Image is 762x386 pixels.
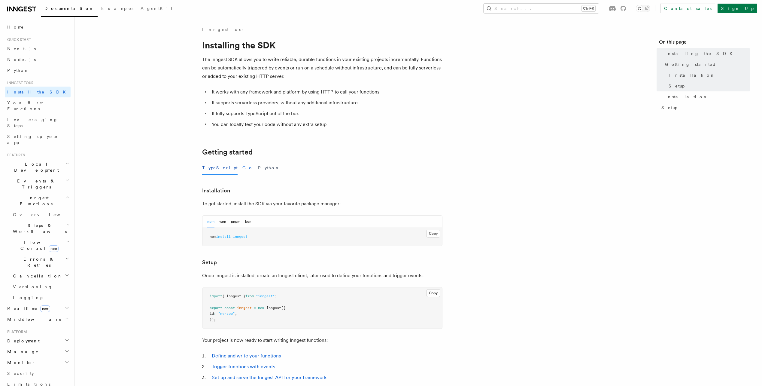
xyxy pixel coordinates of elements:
span: Cancellation [11,273,62,279]
span: Errors & Retries [11,256,65,268]
li: It fully supports TypeScript out of the box [210,109,442,118]
a: Getting started [202,148,253,156]
a: Install the SDK [5,87,71,97]
span: const [224,306,235,310]
span: Events & Triggers [5,178,65,190]
span: Realtime [5,305,50,311]
span: : [214,311,216,316]
span: Platform [5,329,27,334]
button: Local Development [5,159,71,176]
span: AgentKit [141,6,172,11]
button: Manage [5,346,71,357]
button: Copy [426,289,440,297]
span: new [258,306,264,310]
a: AgentKit [137,2,176,16]
span: Flow Control [11,239,66,251]
button: Flow Controlnew [11,237,71,254]
span: npm [210,234,216,239]
a: Security [5,368,71,379]
li: You can locally test your code without any extra setup [210,120,442,129]
button: Monitor [5,357,71,368]
span: Python [7,68,29,73]
span: , [235,311,237,316]
button: bun [245,216,251,228]
span: Installing the SDK [661,51,736,57]
button: Python [258,161,280,175]
button: TypeScript [202,161,238,175]
li: It supports serverless providers, without any additional infrastructure [210,99,442,107]
span: new [49,245,59,252]
kbd: Ctrl+K [582,5,595,11]
a: Installation [666,70,750,81]
span: { Inngest } [222,294,245,298]
span: = [254,306,256,310]
h1: Installing the SDK [202,40,442,51]
span: Middleware [5,316,62,322]
button: Steps & Workflows [11,220,71,237]
span: Inngest [266,306,281,310]
div: Inngest Functions [5,209,71,303]
button: Search...Ctrl+K [484,4,599,13]
span: id [210,311,214,316]
h4: On this page [659,38,750,48]
span: inngest [237,306,252,310]
a: Installing the SDK [659,48,750,59]
span: Setting up your app [7,134,59,145]
button: Deployment [5,335,71,346]
a: Installation [202,186,230,195]
span: Documentation [44,6,94,11]
a: Overview [11,209,71,220]
span: inngest [233,234,247,239]
a: Set up and serve the Inngest API for your framework [212,375,326,380]
button: Copy [426,230,440,237]
span: Inngest Functions [5,195,65,207]
span: export [210,306,222,310]
span: Versioning [13,284,53,289]
span: ({ [281,306,285,310]
p: Your project is now ready to start writing Inngest functions: [202,336,442,345]
span: Setup [669,83,685,89]
span: Manage [5,349,39,355]
a: Your first Functions [5,97,71,114]
span: Deployment [5,338,40,344]
span: Local Development [5,161,65,173]
span: "inngest" [256,294,275,298]
a: Sign Up [718,4,757,13]
span: Steps & Workflows [11,222,67,234]
a: Python [5,65,71,76]
span: Features [5,153,25,158]
a: Home [5,22,71,32]
button: Events & Triggers [5,176,71,192]
span: Examples [101,6,133,11]
span: Overview [13,212,75,217]
p: To get started, install the SDK via your favorite package manager: [202,200,442,208]
span: Monitor [5,360,35,366]
a: Getting started [663,59,750,70]
span: Node.js [7,57,36,62]
span: import [210,294,222,298]
span: Logging [13,295,44,300]
span: Next.js [7,46,36,51]
span: }); [210,317,216,322]
span: Setup [661,105,677,111]
button: Toggle dark mode [636,5,650,12]
span: install [216,234,231,239]
a: Setting up your app [5,131,71,148]
button: Go [242,161,253,175]
span: Getting started [665,61,716,67]
span: ; [275,294,277,298]
span: Security [7,371,34,376]
a: Documentation [41,2,98,17]
a: Inngest tour [202,26,244,32]
a: Versioning [11,281,71,292]
span: Installation [669,72,715,78]
span: Your first Functions [7,100,43,111]
span: Home [7,24,24,30]
a: Next.js [5,43,71,54]
span: Inngest tour [5,81,34,85]
a: Installation [659,91,750,102]
a: Setup [659,102,750,113]
span: Leveraging Steps [7,117,58,128]
a: Setup [666,81,750,91]
p: Once Inngest is installed, create an Inngest client, later used to define your functions and trig... [202,271,442,280]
